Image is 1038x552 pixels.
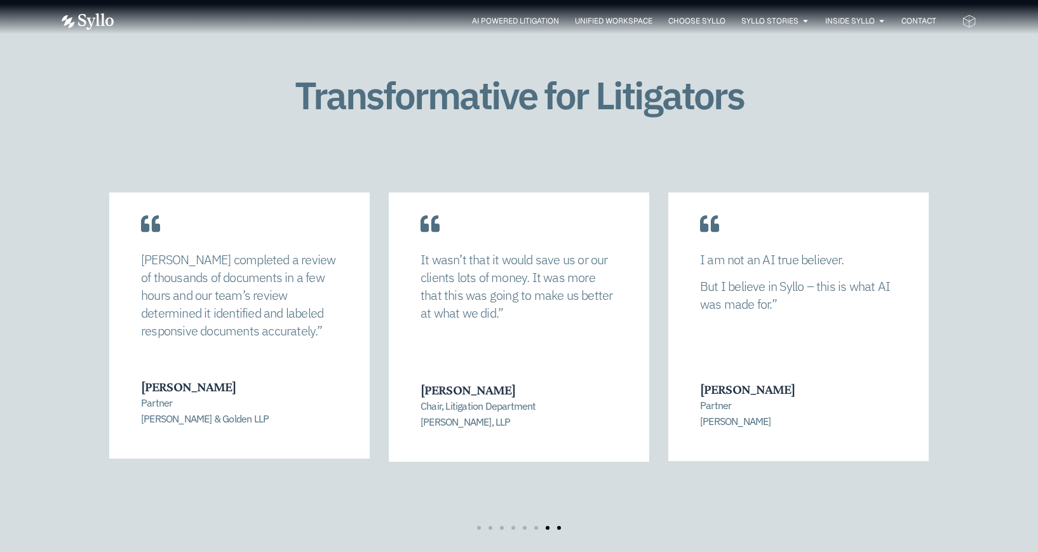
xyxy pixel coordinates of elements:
div: Carousel [109,192,929,530]
div: 8 / 8 [389,192,649,495]
a: Syllo Stories [741,15,799,27]
h3: [PERSON_NAME] [421,382,616,398]
a: Inside Syllo [825,15,875,27]
p: [PERSON_NAME] completed a review of thousands of documents in a few hours and our team’s review d... [141,251,338,340]
span: Go to slide 6 [534,526,538,530]
span: Go to slide 7 [546,526,549,530]
div: Menu Toggle [139,15,936,27]
h3: [PERSON_NAME] [700,381,896,398]
p: I am not an AI true believer. [700,251,897,269]
span: Go to slide 4 [511,526,515,530]
h3: [PERSON_NAME] [141,379,337,395]
img: Vector [62,13,114,30]
p: But I believe in Syllo – this is what AI was made for.” [700,278,897,313]
span: Go to slide 2 [489,526,492,530]
nav: Menu [139,15,936,27]
a: Unified Workspace [575,15,652,27]
div: 1 / 8 [668,192,929,495]
p: Partner [PERSON_NAME] & Golden LLP [141,395,337,426]
span: Go to slide 8 [557,526,561,530]
span: Go to slide 5 [523,526,527,530]
p: Partner [PERSON_NAME] [700,398,896,429]
p: Chair, Litigation Department [PERSON_NAME], LLP [421,398,616,429]
h1: Transformative for Litigators [252,74,787,116]
p: It wasn’t that it would save us or our clients lots of money. It was more that this was going to ... [421,251,617,322]
a: AI Powered Litigation [472,15,559,27]
div: 7 / 8 [109,192,370,495]
span: Go to slide 1 [477,526,481,530]
span: Go to slide 3 [500,526,504,530]
a: Contact [901,15,936,27]
a: Choose Syllo [668,15,725,27]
